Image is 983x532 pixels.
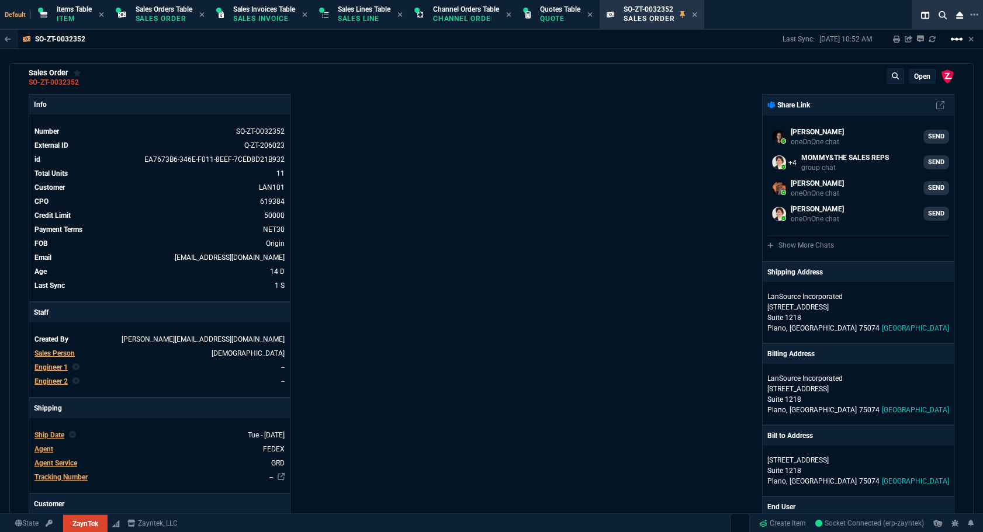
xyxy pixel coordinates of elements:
[34,457,285,469] tr: undefined
[34,281,65,290] span: Last Sync
[767,502,795,512] p: End User
[136,14,192,23] p: Sales Order
[34,197,49,206] span: CPO
[34,225,82,234] span: Payment Terms
[433,5,499,13] span: Channel Orders Table
[767,373,880,384] p: LanSource Incorporated
[276,169,285,178] span: 11
[692,11,697,20] nx-icon: Close Tab
[34,183,65,192] span: Customer
[269,473,273,481] a: --
[540,14,580,23] p: Quote
[767,100,810,110] p: Share Link
[29,302,290,322] p: Staff
[34,335,68,343] span: Created By
[34,443,285,455] tr: undefined
[34,141,68,149] span: External ID
[35,34,85,44] p: SO-ZT-0032352
[124,518,181,528] a: msbcCompanyName
[767,312,949,323] p: Suite 1218
[338,14,390,23] p: Sales Line
[275,281,285,290] span: 8/13/25 => 10:52 AM
[271,459,285,467] span: GRD
[5,35,11,43] nx-icon: Back to Table
[281,377,285,385] span: --
[244,141,285,149] a: See Marketplace Order
[767,430,813,441] p: Bill to Address
[791,204,844,214] p: [PERSON_NAME]
[175,253,285,262] span: lbward@lansourceinc.com
[42,518,56,528] a: API TOKEN
[767,465,949,476] p: Suite 1218
[506,11,511,20] nx-icon: Close Tab
[302,11,307,20] nx-icon: Close Tab
[923,155,949,169] a: SEND
[72,362,79,373] nx-icon: Clear selected rep
[914,72,930,81] p: Open
[34,280,285,291] tr: 8/13/25 => 10:52 AM
[767,324,787,332] span: Plano,
[767,384,949,394] p: [STREET_ADDRESS]
[34,252,285,263] tr: lbward@lansourceinc.com
[34,429,285,441] tr: undefined
[791,178,844,189] p: [PERSON_NAME]
[767,302,949,312] p: [STREET_ADDRESS]
[934,8,951,22] nx-icon: Search
[767,406,787,414] span: Plano,
[270,267,285,276] span: 7/30/25 => 7:00 PM
[624,14,675,23] p: Sales Order
[263,445,285,453] span: FEDEX
[767,125,949,148] a: steven.huang@fornida.com
[433,14,491,23] p: Channel Order
[281,363,285,371] span: --
[99,11,104,20] nx-icon: Close Tab
[259,183,285,192] a: LAN101
[144,155,285,164] span: See Marketplace Order
[248,431,285,439] span: 2025-08-05T00:00:00.000Z
[767,202,949,225] a: seti.shadab@fornida.com
[34,224,285,235] tr: undefined
[122,335,285,343] span: SARAH.COSTA@FORNIDA.COM
[72,376,79,387] nx-icon: Clear selected rep
[34,182,285,193] tr: undefined
[968,34,974,44] a: Hide Workbench
[69,430,76,440] nx-icon: Clear selected rep
[34,347,285,359] tr: undefined
[34,377,68,385] span: Engineer 2
[34,154,285,165] tr: See Marketplace Order
[34,196,285,207] tr: undefined
[34,127,59,135] span: Number
[815,518,924,528] a: 7sd6QWWVHT4m1eaWAAED
[260,197,285,206] a: 619384
[34,471,285,483] tr: undefined
[5,11,31,19] span: Default
[970,9,978,20] nx-icon: Open New Tab
[587,11,593,20] nx-icon: Close Tab
[212,349,285,357] span: VAHI
[73,68,81,78] div: Add to Watchlist
[859,324,880,332] span: 75074
[34,363,68,371] span: Engineer 1
[859,406,880,414] span: 75074
[263,225,285,234] span: NET30
[791,189,844,198] p: oneOnOne chat
[57,14,92,23] p: Item
[34,140,285,151] tr: See Marketplace Order
[34,253,51,262] span: Email
[264,211,285,220] span: 50000
[783,34,819,44] p: Last Sync:
[34,473,88,481] span: Tracking Number
[34,155,40,164] span: id
[767,394,949,405] p: Suite 1218
[767,267,823,277] p: Shipping Address
[34,126,285,137] tr: See Marketplace Order
[233,5,295,13] span: Sales Invoices Table
[34,431,64,439] span: Ship Date
[397,11,403,20] nx-icon: Close Tab
[34,445,53,453] span: Agent
[767,176,949,200] a: mohammed.wafek@fornida.com
[12,518,42,528] a: Global State
[767,455,949,465] p: [STREET_ADDRESS]
[233,14,292,23] p: Sales Invoice
[923,130,949,144] a: SEND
